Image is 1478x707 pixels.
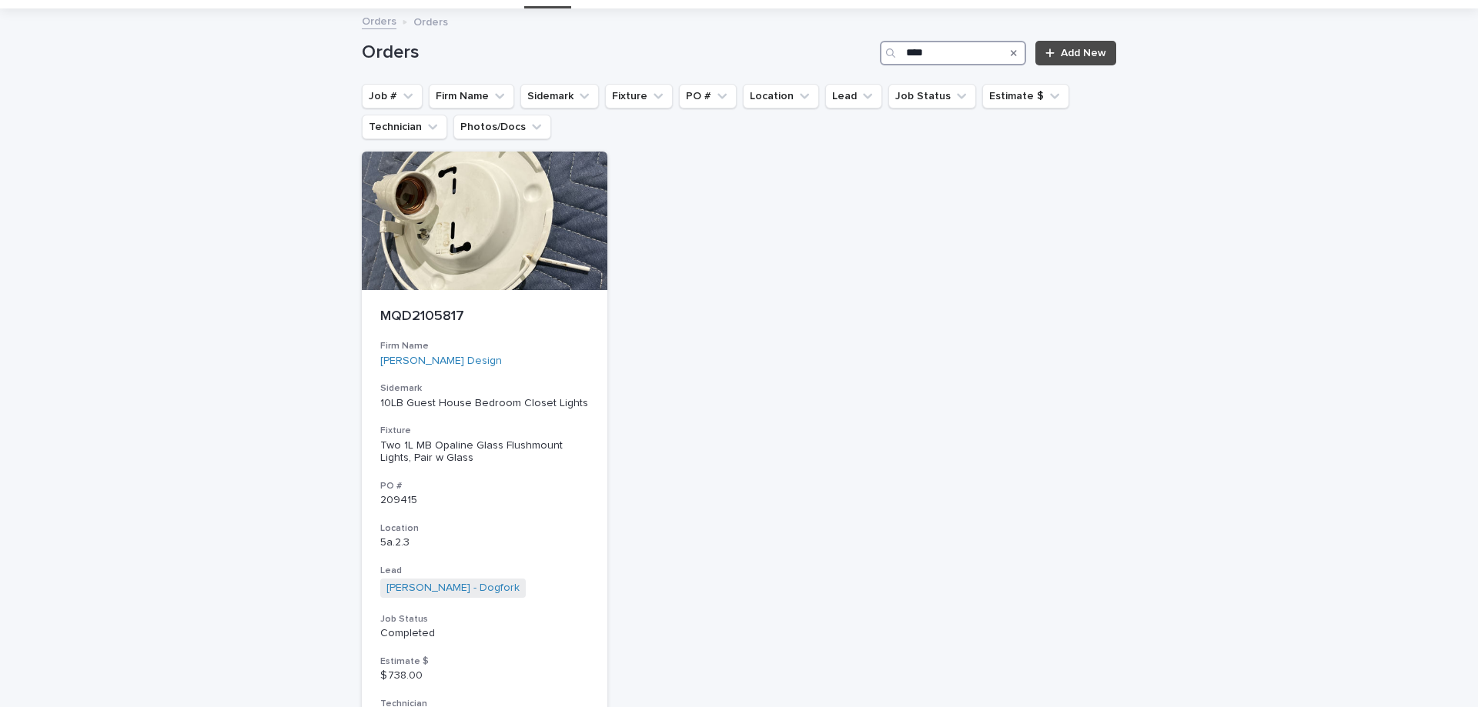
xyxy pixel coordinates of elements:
[380,669,589,682] p: $ 738.00
[605,84,673,108] button: Fixture
[380,536,589,549] p: 5a.2.3
[386,582,520,595] a: [PERSON_NAME] - Dogfork
[380,397,589,410] p: 10LB Guest House Bedroom Closet Lights
[380,494,589,507] p: 209415
[880,41,1026,65] input: Search
[362,84,423,108] button: Job #
[380,480,589,492] h3: PO #
[453,115,551,139] button: Photos/Docs
[380,627,589,640] p: Completed
[380,425,589,437] h3: Fixture
[380,522,589,535] h3: Location
[380,613,589,625] h3: Job Status
[380,308,589,325] p: MQD2105817
[380,565,589,577] h3: Lead
[380,355,502,368] a: [PERSON_NAME] Design
[1035,41,1116,65] a: Add New
[825,84,882,108] button: Lead
[888,84,976,108] button: Job Status
[380,340,589,352] h3: Firm Name
[380,655,589,668] h3: Estimate $
[380,439,589,465] div: Two 1L MB Opaline Glass Flushmount Lights, Pair w Glass
[380,382,589,395] h3: Sidemark
[982,84,1069,108] button: Estimate $
[743,84,819,108] button: Location
[1061,48,1106,58] span: Add New
[362,12,396,29] a: Orders
[429,84,514,108] button: Firm Name
[362,115,447,139] button: Technician
[362,42,874,64] h1: Orders
[520,84,599,108] button: Sidemark
[679,84,737,108] button: PO #
[413,12,448,29] p: Orders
